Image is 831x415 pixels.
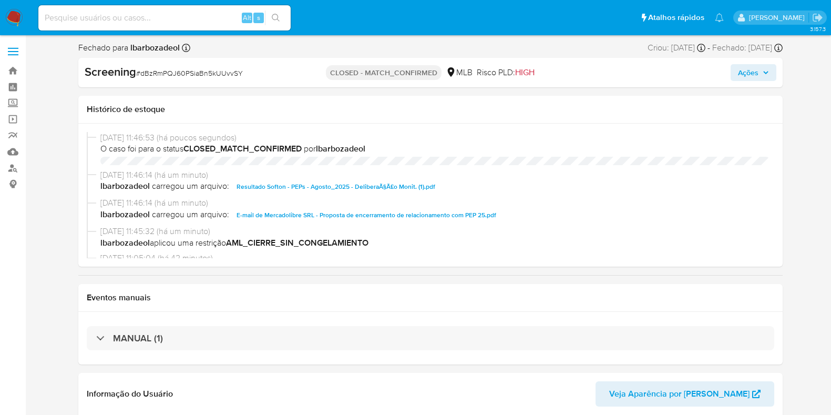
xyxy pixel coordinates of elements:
[812,12,823,23] a: Sair
[707,42,710,54] span: -
[100,132,770,144] span: [DATE] 11:46:53 (há poucos segundos)
[477,67,535,78] span: Risco PLD:
[749,13,808,23] p: lucas.barboza@mercadolivre.com
[265,11,286,25] button: search-icon
[152,209,229,221] span: carregou um arquivo:
[100,252,770,264] span: [DATE] 11:05:04 (há 42 minutos)
[715,13,724,22] a: Notificações
[87,292,774,303] h1: Eventos manuais
[316,143,365,155] b: lbarbozadeol
[128,42,180,54] b: lbarbozadeol
[731,64,776,81] button: Ações
[136,68,243,78] span: # dBzRmPQJ60PSiaBn5kUUvvSY
[85,63,136,80] b: Screening
[712,42,783,54] div: Fechado: [DATE]
[515,66,535,78] span: HIGH
[226,237,368,249] b: AML_CIERRE_SIN_CONGELAMIENTO
[100,237,150,249] b: lbarbozadeol
[231,209,501,221] button: E-mail de Mercadolibre SRL - Proposta de encerramento de relacionamento com PEP 25.pdf
[596,381,774,407] button: Veja Aparência por [PERSON_NAME]
[87,326,774,350] div: MANUAL (1)
[326,65,442,80] p: CLOSED - MATCH_CONFIRMED
[100,237,770,249] span: aplicou uma restrição
[648,12,704,23] span: Atalhos rápidos
[113,332,163,344] h3: MANUAL (1)
[257,13,260,23] span: s
[100,226,770,237] span: [DATE] 11:45:32 (há um minuto)
[38,11,291,25] input: Pesquise usuários ou casos...
[78,42,180,54] span: Fechado para
[100,209,150,221] b: lbarbozadeol
[100,197,770,209] span: [DATE] 11:46:14 (há um minuto)
[738,64,758,81] span: Ações
[231,180,440,193] button: Resultado Softon - PEPs - Agosto_2025 - DeliberaÃ§Ã£o Monit. (1).pdf
[237,209,496,221] span: E-mail de Mercadolibre SRL - Proposta de encerramento de relacionamento com PEP 25.pdf
[648,42,705,54] div: Criou: [DATE]
[446,67,473,78] div: MLB
[609,381,750,407] span: Veja Aparência por [PERSON_NAME]
[100,169,770,181] span: [DATE] 11:46:14 (há um minuto)
[87,389,173,399] h1: Informação do Usuário
[100,143,770,155] span: O caso foi para o status por
[152,180,229,193] span: carregou um arquivo:
[87,104,774,115] h1: Histórico de estoque
[100,180,150,193] b: lbarbozadeol
[237,180,435,193] span: Resultado Softon - PEPs - Agosto_2025 - DeliberaÃ§Ã£o Monit. (1).pdf
[183,143,302,155] b: CLOSED_MATCH_CONFIRMED
[243,13,251,23] span: Alt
